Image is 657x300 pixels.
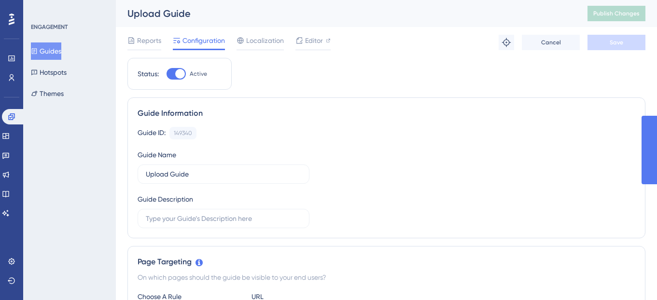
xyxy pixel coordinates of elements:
[138,149,176,161] div: Guide Name
[31,64,67,81] button: Hotspots
[593,10,640,17] span: Publish Changes
[522,35,580,50] button: Cancel
[182,35,225,46] span: Configuration
[31,42,61,60] button: Guides
[138,108,635,119] div: Guide Information
[610,39,623,46] span: Save
[138,272,635,283] div: On which pages should the guide be visible to your end users?
[138,68,159,80] div: Status:
[138,256,635,268] div: Page Targeting
[616,262,645,291] iframe: UserGuiding AI Assistant Launcher
[146,213,301,224] input: Type your Guide’s Description here
[246,35,284,46] span: Localization
[137,35,161,46] span: Reports
[146,169,301,179] input: Type your Guide’s Name here
[138,127,166,139] div: Guide ID:
[31,23,68,31] div: ENGAGEMENT
[138,193,193,205] div: Guide Description
[174,129,192,137] div: 149340
[305,35,323,46] span: Editor
[127,7,563,20] div: Upload Guide
[190,70,207,78] span: Active
[31,85,64,102] button: Themes
[541,39,561,46] span: Cancel
[587,35,645,50] button: Save
[587,6,645,21] button: Publish Changes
